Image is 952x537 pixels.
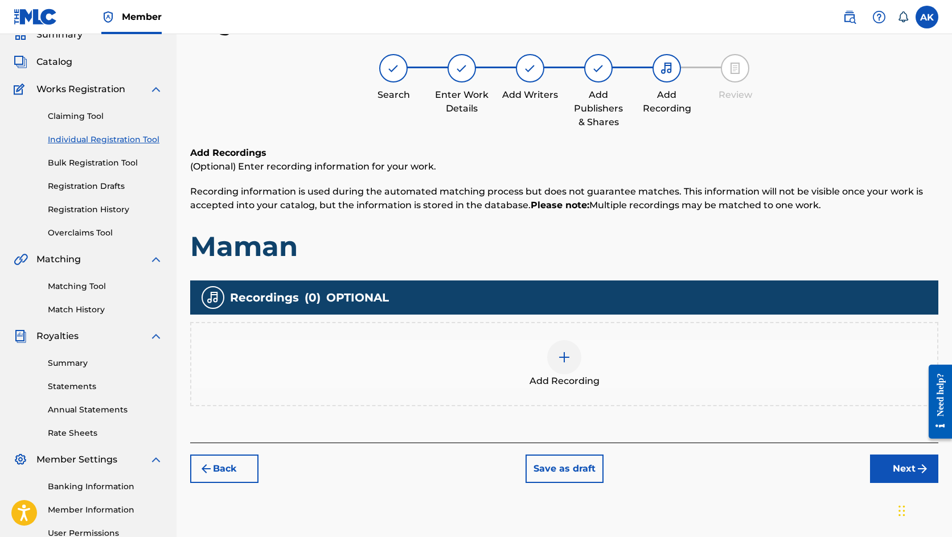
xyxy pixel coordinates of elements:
[916,462,929,476] img: f7272a7cc735f4ea7f67.svg
[36,55,72,69] span: Catalog
[916,6,938,28] div: User Menu
[592,61,605,75] img: step indicator icon for Add Publishers & Shares
[843,10,856,24] img: search
[190,229,938,263] h1: Maman
[149,453,163,466] img: expand
[190,455,258,483] button: Back
[149,329,163,343] img: expand
[523,61,537,75] img: step indicator icon for Add Writers
[199,462,213,476] img: 7ee5dd4eb1f8a8e3ef2f.svg
[48,180,163,192] a: Registration Drafts
[48,427,163,439] a: Rate Sheets
[36,329,79,343] span: Royalties
[305,289,321,306] span: ( 0 )
[660,61,674,75] img: step indicator icon for Add Recording
[36,82,125,96] span: Works Registration
[48,227,163,239] a: Overclaims Tool
[897,11,909,23] div: Notifications
[14,28,27,42] img: Summary
[230,289,299,306] span: Recordings
[387,61,400,75] img: step indicator icon for Search
[455,61,469,75] img: step indicator icon for Enter Work Details
[872,10,886,24] img: help
[526,455,604,483] button: Save as draft
[190,146,938,160] h6: Add Recordings
[48,357,163,369] a: Summary
[14,253,28,266] img: Matching
[48,481,163,493] a: Banking Information
[920,356,952,448] iframe: Resource Center
[895,482,952,537] iframe: Chat Widget
[838,6,861,28] a: Public Search
[48,134,163,146] a: Individual Registration Tool
[36,453,117,466] span: Member Settings
[557,350,571,364] img: add
[14,28,83,42] a: SummarySummary
[14,9,58,25] img: MLC Logo
[48,404,163,416] a: Annual Statements
[190,186,923,210] span: Recording information is used during the automated matching process but does not guarantee matche...
[48,204,163,216] a: Registration History
[433,88,490,115] div: Enter Work Details
[149,253,163,266] img: expand
[14,329,27,343] img: Royalties
[502,88,559,102] div: Add Writers
[326,289,389,306] span: OPTIONAL
[14,55,27,69] img: Catalog
[149,82,163,96] img: expand
[101,10,115,24] img: Top Rightsholder
[48,504,163,516] a: Member Information
[868,6,891,28] div: Help
[570,88,627,129] div: Add Publishers & Shares
[122,10,162,23] span: Member
[206,291,220,304] img: recording
[895,482,952,537] div: Widget de chat
[36,28,83,42] span: Summary
[48,157,163,169] a: Bulk Registration Tool
[14,453,27,466] img: Member Settings
[48,304,163,316] a: Match History
[898,494,905,528] div: Glisser
[365,88,422,102] div: Search
[728,61,742,75] img: step indicator icon for Review
[530,374,600,388] span: Add Recording
[707,88,764,102] div: Review
[48,381,163,393] a: Statements
[190,161,436,172] span: (Optional) Enter recording information for your work.
[48,280,163,292] a: Matching Tool
[531,200,589,210] strong: Please note:
[870,455,938,483] button: Next
[36,253,81,266] span: Matching
[48,110,163,122] a: Claiming Tool
[14,55,72,69] a: CatalogCatalog
[638,88,695,115] div: Add Recording
[14,82,28,96] img: Works Registration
